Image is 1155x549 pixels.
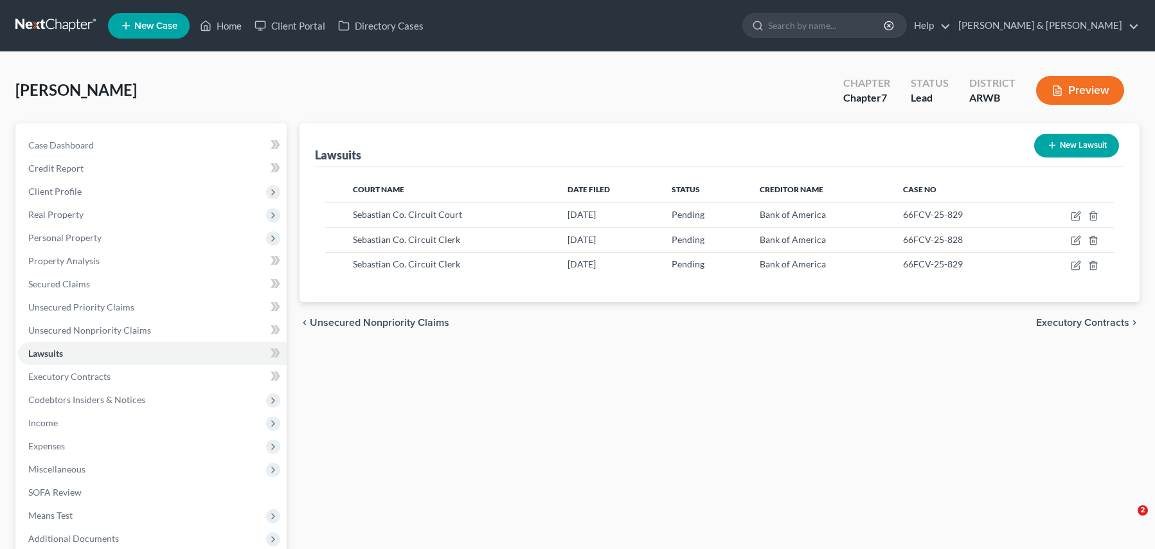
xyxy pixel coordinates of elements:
[760,234,826,245] span: Bank of America
[28,186,82,197] span: Client Profile
[568,209,596,220] span: [DATE]
[28,139,94,150] span: Case Dashboard
[28,209,84,220] span: Real Property
[28,232,102,243] span: Personal Property
[1036,318,1140,328] button: Executory Contracts chevron_right
[18,342,287,365] a: Lawsuits
[18,296,287,319] a: Unsecured Priority Claims
[760,209,826,220] span: Bank of America
[18,319,287,342] a: Unsecured Nonpriority Claims
[28,325,151,336] span: Unsecured Nonpriority Claims
[18,249,287,273] a: Property Analysis
[1138,505,1148,516] span: 2
[18,134,287,157] a: Case Dashboard
[28,301,134,312] span: Unsecured Priority Claims
[760,258,826,269] span: Bank of America
[672,234,704,245] span: Pending
[843,91,890,105] div: Chapter
[28,487,82,498] span: SOFA Review
[760,184,823,194] span: Creditor Name
[768,14,886,37] input: Search by name...
[300,318,449,328] button: chevron_left Unsecured Nonpriority Claims
[310,318,449,328] span: Unsecured Nonpriority Claims
[672,209,704,220] span: Pending
[1036,76,1124,105] button: Preview
[28,440,65,451] span: Expenses
[672,258,704,269] span: Pending
[969,76,1016,91] div: District
[1129,318,1140,328] i: chevron_right
[903,184,936,194] span: Case No
[315,147,361,163] div: Lawsuits
[353,184,404,194] span: Court Name
[568,258,596,269] span: [DATE]
[568,234,596,245] span: [DATE]
[300,318,310,328] i: chevron_left
[28,255,100,266] span: Property Analysis
[903,258,963,269] span: 66FCV-25-829
[903,234,963,245] span: 66FCV-25-828
[908,14,951,37] a: Help
[903,209,963,220] span: 66FCV-25-829
[193,14,248,37] a: Home
[332,14,430,37] a: Directory Cases
[1036,318,1129,328] span: Executory Contracts
[28,417,58,428] span: Income
[134,21,177,31] span: New Case
[15,80,137,99] span: [PERSON_NAME]
[843,76,890,91] div: Chapter
[28,464,85,474] span: Miscellaneous
[28,533,119,544] span: Additional Documents
[28,348,63,359] span: Lawsuits
[18,365,287,388] a: Executory Contracts
[881,91,887,104] span: 7
[353,234,460,245] span: Sebastian Co. Circuit Clerk
[28,510,73,521] span: Means Test
[28,278,90,289] span: Secured Claims
[28,163,84,174] span: Credit Report
[353,258,460,269] span: Sebastian Co. Circuit Clerk
[969,91,1016,105] div: ARWB
[672,184,700,194] span: Status
[28,394,145,405] span: Codebtors Insiders & Notices
[1034,134,1119,157] button: New Lawsuit
[911,91,949,105] div: Lead
[18,481,287,504] a: SOFA Review
[1111,505,1142,536] iframe: Intercom live chat
[28,371,111,382] span: Executory Contracts
[248,14,332,37] a: Client Portal
[18,157,287,180] a: Credit Report
[911,76,949,91] div: Status
[568,184,610,194] span: Date Filed
[18,273,287,296] a: Secured Claims
[952,14,1139,37] a: [PERSON_NAME] & [PERSON_NAME]
[353,209,462,220] span: Sebastian Co. Circuit Court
